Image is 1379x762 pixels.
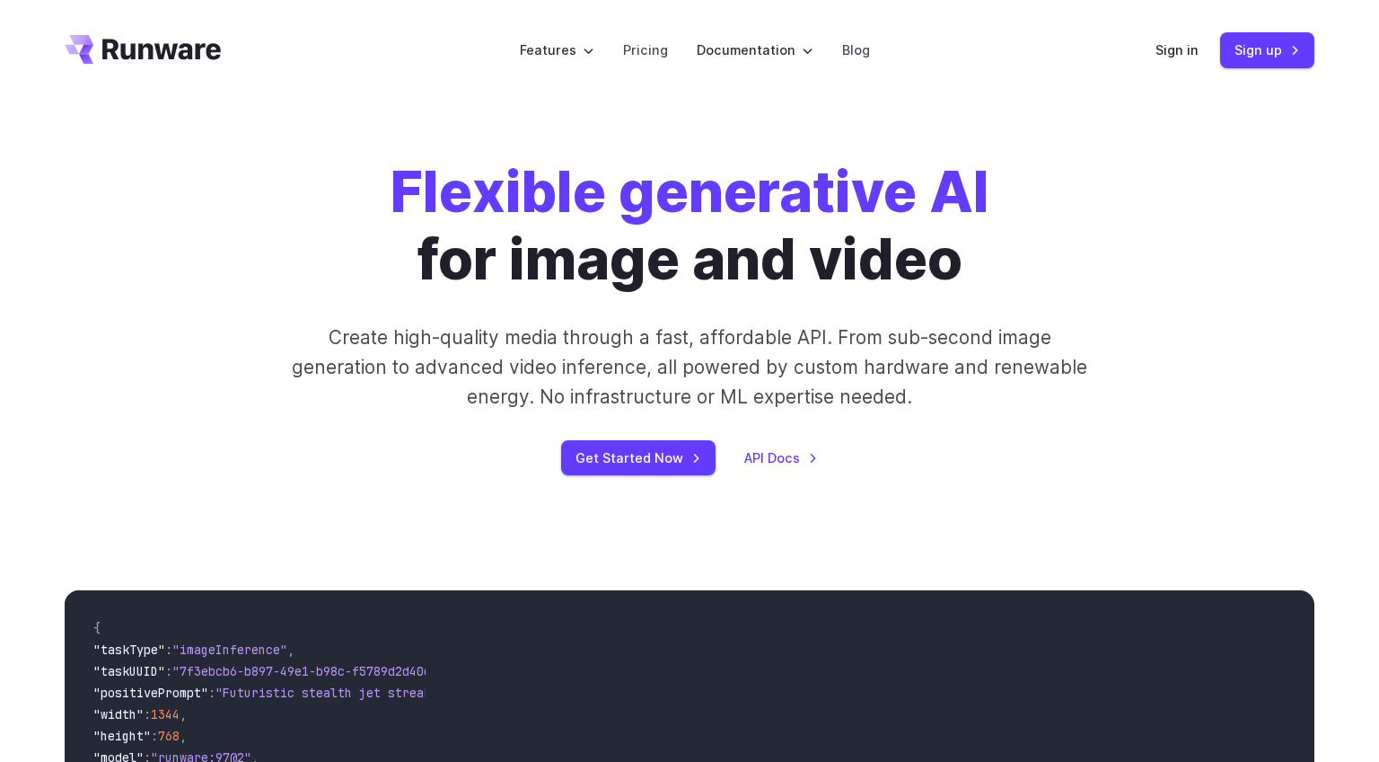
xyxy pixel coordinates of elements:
[208,685,215,701] span: :
[158,728,180,744] span: 768
[1220,32,1314,67] a: Sign up
[391,158,989,294] h1: for image and video
[165,642,172,658] span: :
[180,728,187,744] span: ,
[842,40,870,60] a: Blog
[287,642,294,658] span: ,
[165,663,172,679] span: :
[215,685,869,701] span: "Futuristic stealth jet streaking through a neon-lit cityscape with glowing purple exhaust"
[180,706,187,722] span: ,
[172,663,445,679] span: "7f3ebcb6-b897-49e1-b98c-f5789d2d40d7"
[697,40,813,60] label: Documentation
[623,40,668,60] a: Pricing
[561,440,716,475] a: Get Started Now
[65,35,221,64] a: Go to /
[744,447,818,468] a: API Docs
[93,620,101,636] span: {
[172,642,287,658] span: "imageInference"
[93,685,208,701] span: "positivePrompt"
[290,323,1090,412] p: Create high-quality media through a fast, affordable API. From sub-second image generation to adv...
[151,706,180,722] span: 1344
[144,706,151,722] span: :
[93,706,144,722] span: "width"
[520,40,594,60] label: Features
[93,642,165,658] span: "taskType"
[93,663,165,679] span: "taskUUID"
[391,157,989,226] strong: Flexible generative AI
[151,728,158,744] span: :
[93,728,151,744] span: "height"
[1155,40,1199,60] a: Sign in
